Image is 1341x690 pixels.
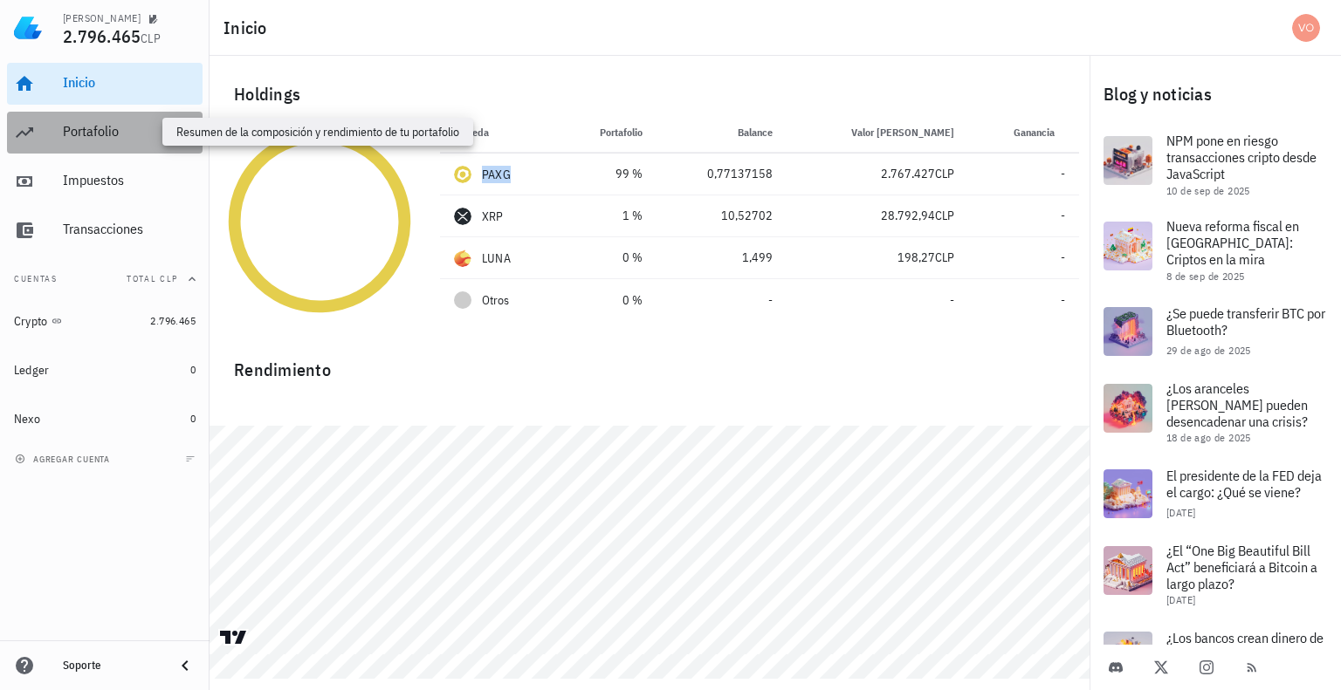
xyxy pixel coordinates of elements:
th: Balance [657,112,787,154]
a: Inicio [7,63,203,105]
a: ¿Los aranceles [PERSON_NAME] pueden desencadenar una crisis? 18 de ago de 2025 [1090,370,1341,455]
span: 2.796.465 [150,314,196,327]
h1: Inicio [223,14,274,42]
a: Ledger 0 [7,349,203,391]
img: LedgiFi [14,14,42,42]
div: PAXG [482,166,511,183]
span: 0 [190,412,196,425]
div: Holdings [220,66,1079,122]
button: agregar cuenta [10,450,118,468]
span: CLP [935,208,954,223]
a: NPM pone en riesgo transacciones cripto desde JavaScript 10 de sep de 2025 [1090,122,1341,208]
span: - [1061,166,1065,181]
a: Charting by TradingView [218,629,249,646]
a: Transacciones [7,209,203,251]
a: ¿El “One Big Beautiful Bill Act” beneficiará a Bitcoin a largo plazo? [DATE] [1090,532,1341,618]
div: Nexo [14,412,40,427]
span: - [1061,292,1065,308]
a: Portafolio [7,112,203,154]
div: avatar [1292,14,1320,42]
div: Impuestos [63,172,196,188]
div: 0 % [572,249,643,267]
div: 99 % [572,165,643,183]
div: [PERSON_NAME] [63,11,141,25]
span: [DATE] [1166,506,1195,519]
div: XRP [482,208,504,225]
span: - [768,292,773,308]
span: Total CLP [127,273,178,284]
span: NPM pone en riesgo transacciones cripto desde JavaScript [1166,132,1317,182]
span: Otros [482,291,509,310]
div: Transacciones [63,221,196,237]
span: 2.796.465 [63,24,141,48]
span: - [950,292,954,308]
div: LUNA-icon [454,249,471,267]
div: Crypto [14,314,48,329]
a: ¿Se puede transferir BTC por Bluetooth? 29 de ago de 2025 [1090,293,1341,370]
div: Portafolio [63,123,196,140]
a: Crypto 2.796.465 [7,300,203,342]
button: CuentasTotal CLP [7,258,203,300]
div: Ledger [14,363,50,378]
div: PAXG-icon [454,166,471,183]
span: El presidente de la FED deja el cargo: ¿Qué se viene? [1166,467,1322,501]
a: El presidente de la FED deja el cargo: ¿Qué se viene? [DATE] [1090,455,1341,532]
a: Nueva reforma fiscal en [GEOGRAPHIC_DATA]: Criptos en la mira 8 de sep de 2025 [1090,208,1341,293]
th: Valor [PERSON_NAME] [787,112,969,154]
div: 1,499 [670,249,773,267]
a: Impuestos [7,161,203,202]
span: 18 de ago de 2025 [1166,431,1251,444]
span: agregar cuenta [18,454,110,465]
th: Moneda [440,112,558,154]
span: - [1061,208,1065,223]
div: 0 % [572,291,643,310]
a: Nexo 0 [7,398,203,440]
span: 0 [190,363,196,376]
span: Nueva reforma fiscal en [GEOGRAPHIC_DATA]: Criptos en la mira [1166,217,1299,268]
span: 10 de sep de 2025 [1166,184,1250,197]
th: Portafolio [558,112,657,154]
span: [DATE] [1166,593,1195,606]
div: XRP-icon [454,208,471,225]
div: 10,52702 [670,207,773,225]
span: - [1061,249,1065,265]
div: 1 % [572,207,643,225]
div: Soporte [63,659,161,673]
div: 0,77137158 [670,165,773,183]
span: 8 de sep de 2025 [1166,270,1244,283]
div: LUNA [482,249,511,267]
span: 29 de ago de 2025 [1166,344,1251,357]
span: 28.792,94 [881,208,935,223]
span: CLP [935,249,954,265]
div: Inicio [63,74,196,91]
span: CLP [935,166,954,181]
span: CLP [141,31,161,46]
span: Ganancia [1014,126,1065,139]
span: ¿El “One Big Beautiful Bill Act” beneficiará a Bitcoin a largo plazo? [1166,542,1317,592]
span: ¿Se puede transferir BTC por Bluetooth? [1166,304,1325,338]
span: 198,27 [897,249,935,265]
div: Blog y noticias [1090,66,1341,122]
span: 2.767.427 [881,166,935,181]
span: ¿Los aranceles [PERSON_NAME] pueden desencadenar una crisis? [1166,379,1308,430]
div: Rendimiento [220,342,1079,384]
